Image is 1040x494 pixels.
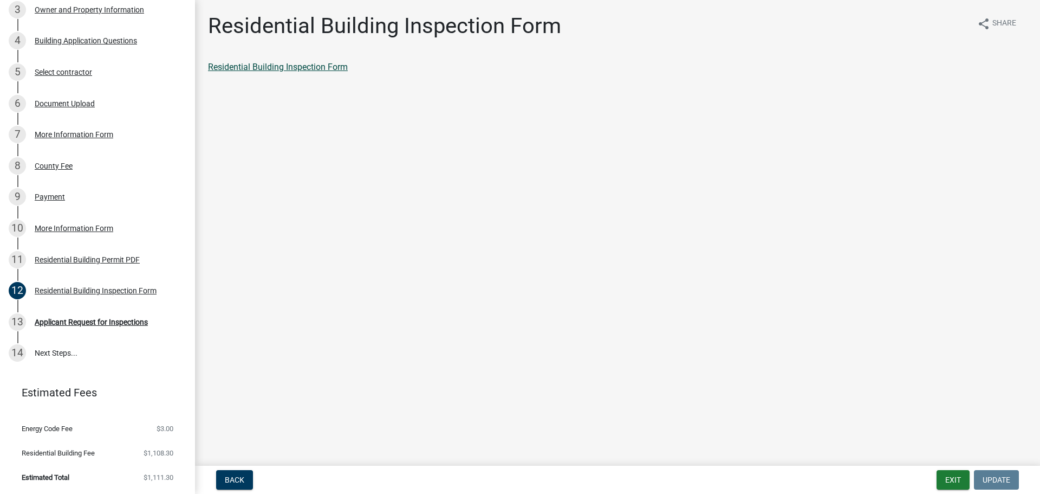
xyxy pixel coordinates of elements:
h1: Residential Building Inspection Form [208,13,561,39]
div: More Information Form [35,224,113,232]
div: 3 [9,1,26,18]
span: Residential Building Fee [22,450,95,457]
div: Select contractor [35,68,92,76]
span: $3.00 [157,425,173,432]
div: Applicant Request for Inspections [35,318,148,326]
button: shareShare [968,13,1025,34]
div: Building Application Questions [35,37,137,44]
div: 9 [9,188,26,206]
span: Energy Code Fee [22,425,73,432]
div: 5 [9,63,26,81]
i: share [977,17,990,30]
button: Update [974,470,1019,490]
div: 10 [9,220,26,237]
div: 6 [9,95,26,112]
div: Residential Building Inspection Form [35,287,157,294]
span: Back [225,476,244,484]
div: Residential Building Permit PDF [35,256,140,264]
a: Residential Building Inspection Form [208,62,348,72]
a: Estimated Fees [9,382,178,403]
div: Document Upload [35,100,95,107]
div: County Fee [35,162,73,170]
div: 4 [9,32,26,49]
div: Payment [35,193,65,201]
div: 8 [9,157,26,175]
div: More Information Form [35,131,113,138]
span: Estimated Total [22,474,69,481]
div: 7 [9,126,26,143]
div: 14 [9,344,26,362]
span: $1,108.30 [144,450,173,457]
span: $1,111.30 [144,474,173,481]
div: 12 [9,282,26,299]
button: Back [216,470,253,490]
div: 11 [9,251,26,268]
span: Share [992,17,1016,30]
button: Exit [937,470,970,490]
div: 13 [9,313,26,331]
span: Update [983,476,1010,484]
div: Owner and Property Information [35,6,144,14]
